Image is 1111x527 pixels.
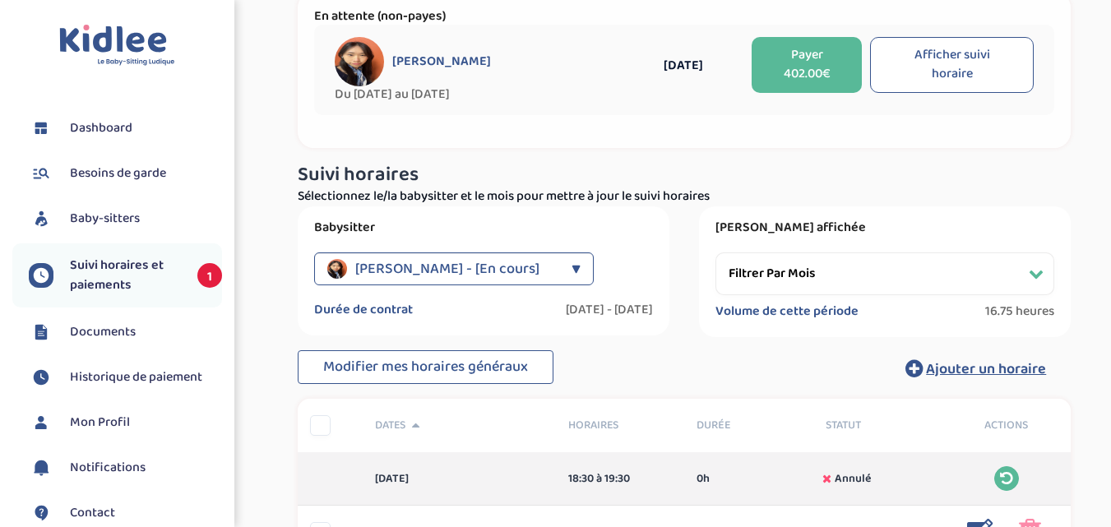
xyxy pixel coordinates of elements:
span: Mon Profil [70,413,130,432]
img: contact.svg [29,501,53,525]
span: Du [DATE] au [DATE] [335,86,623,103]
h3: Suivi horaires [298,164,1071,186]
span: 0h [697,470,710,488]
img: profil.svg [29,410,53,435]
span: [PERSON_NAME] - [En cours] [355,252,539,285]
button: Ajouter un horaire [881,350,1071,386]
a: Contact [29,501,222,525]
a: Mon Profil [29,410,222,435]
img: logo.svg [59,25,175,67]
img: suivihoraire.svg [29,263,53,288]
span: Suivi horaires et paiements [70,256,181,295]
p: En attente (non-payes) [314,8,1054,25]
span: Ajouter un horaire [926,358,1046,381]
a: Documents [29,320,222,344]
img: suivihoraire.svg [29,365,53,390]
a: Dashboard [29,116,222,141]
a: Historique de paiement [29,365,222,390]
a: Baby-sitters [29,206,222,231]
label: [PERSON_NAME] affichée [715,220,1054,236]
span: Baby-sitters [70,209,140,229]
img: avatar [335,37,384,86]
span: Historique de paiement [70,368,202,387]
button: Afficher suivi horaire [870,37,1034,93]
img: babysitters.svg [29,206,53,231]
span: 16.75 heures [985,303,1054,320]
button: Payer 402.00€ [752,37,862,93]
span: Contact [70,503,115,523]
div: [DATE] [363,470,556,488]
label: Babysitter [314,220,653,236]
div: Dates [363,417,556,434]
img: documents.svg [29,320,53,344]
label: Durée de contrat [314,302,413,318]
a: Suivi horaires et paiements 1 [29,256,222,295]
span: Annulé [835,470,871,488]
label: Volume de cette période [715,303,859,320]
div: ▼ [572,252,581,285]
div: [DATE] [623,55,743,76]
span: Dashboard [70,118,132,138]
img: notification.svg [29,455,53,480]
span: Documents [70,322,136,342]
p: Sélectionnez le/la babysitter et le mois pour mettre à jour le suivi horaires [298,187,1071,206]
div: Statut [813,417,942,434]
span: Modifier mes horaires généraux [323,355,528,378]
span: 1 [197,263,222,288]
div: 18:30 à 19:30 [568,470,673,488]
span: Notifications [70,458,146,478]
img: dashboard.svg [29,116,53,141]
div: Durée [684,417,813,434]
img: besoin.svg [29,161,53,186]
img: avatar_shi-caroline.jpeg [327,259,347,279]
label: [DATE] - [DATE] [566,302,653,318]
a: Besoins de garde [29,161,222,186]
div: Actions [942,417,1072,434]
button: Modifier mes horaires généraux [298,350,553,385]
span: Besoins de garde [70,164,166,183]
span: [PERSON_NAME] [392,53,491,70]
span: Horaires [568,417,673,434]
a: Notifications [29,455,222,480]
